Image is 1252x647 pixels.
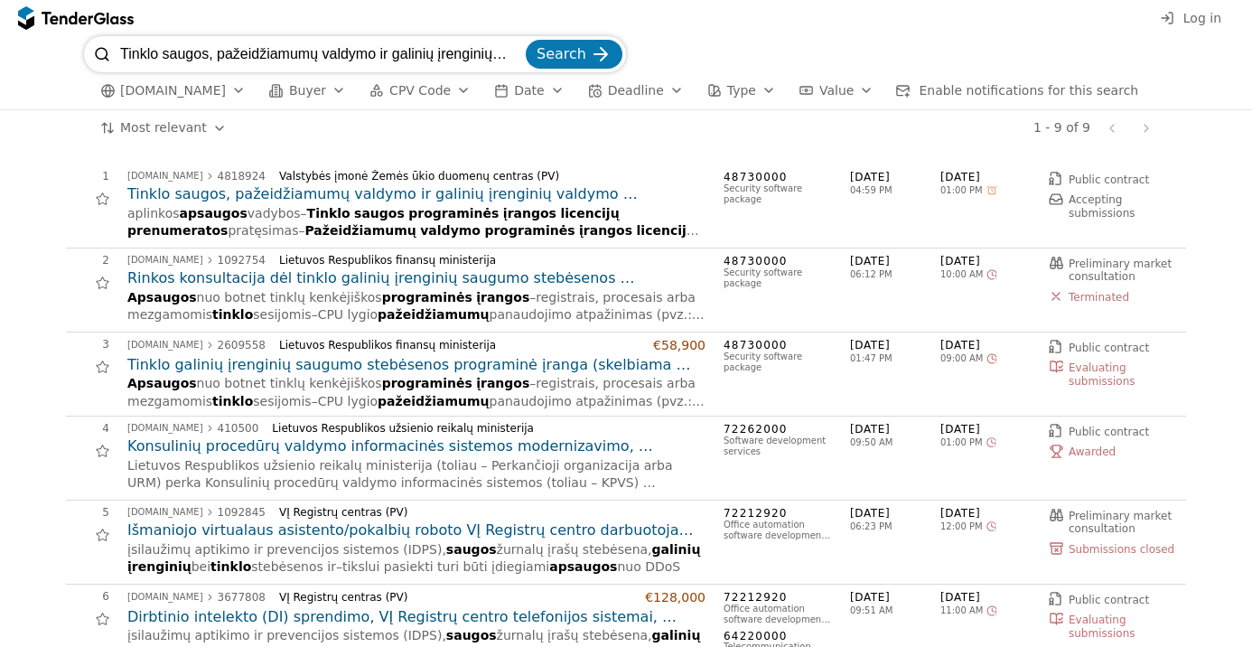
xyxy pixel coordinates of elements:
[378,307,489,322] span: pažeidžiamumų
[66,422,109,435] div: 4
[127,341,203,350] div: [DOMAIN_NAME]
[127,184,705,204] a: Tinklo saugos, pažeidžiamumų valdymo ir galinių įrenginių valdymo programinės įrangos licencijų p...
[279,591,631,604] div: VĮ Registrų centras (PV)
[127,206,180,220] span: aplinkos
[272,422,691,435] div: Lietuvos Respublikos užsienio reikalų ministerija
[549,559,617,574] span: apsaugos
[476,376,529,390] span: įrangos
[127,205,705,240] div: – –
[378,394,489,408] span: pažeidžiamumų
[127,593,203,602] div: [DOMAIN_NAME]
[262,80,353,102] button: Buyer
[850,338,940,353] span: [DATE]
[251,559,336,574] span: stebėsenos ir
[120,83,226,98] span: [DOMAIN_NAME]
[66,170,109,183] div: 1
[940,422,1031,437] span: [DATE]
[127,340,266,351] a: [DOMAIN_NAME]2609558
[66,506,109,519] div: 5
[724,629,832,644] span: 64220000
[212,394,253,408] span: tinklo
[1154,7,1227,30] button: Log in
[318,394,378,408] span: CPU lygio
[1069,510,1175,535] span: Preliminary market consultation
[940,269,983,280] span: 10:00 AM
[192,559,210,574] span: bei
[197,290,382,305] span: nuo botnet tinklų kenkėjiškos
[850,254,940,269] span: [DATE]
[279,170,691,183] div: Valstybės įmonė Žemės ūkio duomenų centras (PV)
[890,80,1144,102] button: Enable notifications for this search
[127,172,203,181] div: [DOMAIN_NAME]
[792,80,881,102] button: Value
[1069,445,1116,458] span: Awarded
[1069,543,1174,556] span: Submissions closed
[652,542,701,557] span: galinių
[127,256,203,265] div: [DOMAIN_NAME]
[850,590,940,605] span: [DATE]
[279,339,640,352] div: Lietuvos Respublikos finansų ministerija
[127,436,705,456] a: Konsulinių procedūrų valdymo informacinės sistemos modernizavimo, palaikymo ir vystymo paslaugų v...
[940,506,1031,521] span: [DATE]
[727,83,756,98] span: Type
[487,80,571,102] button: Date
[514,83,544,98] span: Date
[210,559,251,574] span: tinklo
[279,506,691,519] div: VĮ Registrų centras (PV)
[940,254,1031,269] span: [DATE]
[127,424,203,433] div: [DOMAIN_NAME]
[579,223,632,238] span: įrangos
[724,254,832,269] span: 48730000
[919,83,1138,98] span: Enable notifications for this search
[850,269,940,280] span: 06:12 PM
[724,170,832,185] span: 48730000
[724,506,832,521] span: 72212920
[127,376,699,408] span: registrais, procesais arba mezgamomis
[127,507,266,518] a: [DOMAIN_NAME]1092845
[127,607,705,627] a: Dirbtinio intelekto (DI) sprendimo, VĮ Registrų centro telefonijos sistemai, kūrimo ir diegimo pa...
[608,83,664,98] span: Deadline
[218,507,266,518] div: 1092845
[724,604,832,625] div: Office automation software development services
[1069,342,1149,354] span: Public contract
[1069,361,1135,387] span: Evaluating submissions
[645,590,705,605] div: €128,000
[66,590,109,603] div: 6
[127,375,705,410] div: – –
[420,223,481,238] span: valdymo
[940,590,1031,605] span: [DATE]
[724,436,832,457] div: Software development services
[362,80,478,102] button: CPV Code
[93,80,253,102] button: [DOMAIN_NAME]
[1069,614,1135,639] span: Evaluating submissions
[1069,173,1149,186] span: Public contract
[653,338,705,353] div: €58,900
[180,206,248,220] span: apsaugos
[127,520,705,540] h2: Išmaniojo virtualaus asistento/pokalbių roboto VĮ Registrų centro darbuotojams ir išmaniojo vedli...
[484,223,575,238] span: programinės
[637,223,699,238] span: licencijų
[581,80,691,102] button: Deadline
[940,605,983,616] span: 11:00 AM
[850,506,940,521] span: [DATE]
[218,340,266,351] div: 2609558
[127,171,266,182] a: [DOMAIN_NAME]4818924
[66,338,109,351] div: 3
[1069,193,1135,219] span: Accepting submissions
[850,185,940,196] span: 04:59 PM
[724,422,832,437] span: 72262000
[476,290,529,305] span: įrangos
[850,353,940,364] span: 01:47 PM
[127,289,705,324] div: – –
[307,206,350,220] span: Tinklo
[1069,291,1129,304] span: Terminated
[228,223,298,238] span: pratęsimas
[940,338,1031,353] span: [DATE]
[127,542,446,557] span: įsilaužimų aptikimo ir prevencijos sistemos (IDPS),
[1069,426,1149,438] span: Public contract
[279,254,691,267] div: Lietuvos Respublikos finansų ministerija
[127,268,705,288] h2: Rinkos konsultacija dėl tinklo galinių įrenginių saugumo stebėsenos programinės įrangos pirkimo
[1069,594,1149,606] span: Public contract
